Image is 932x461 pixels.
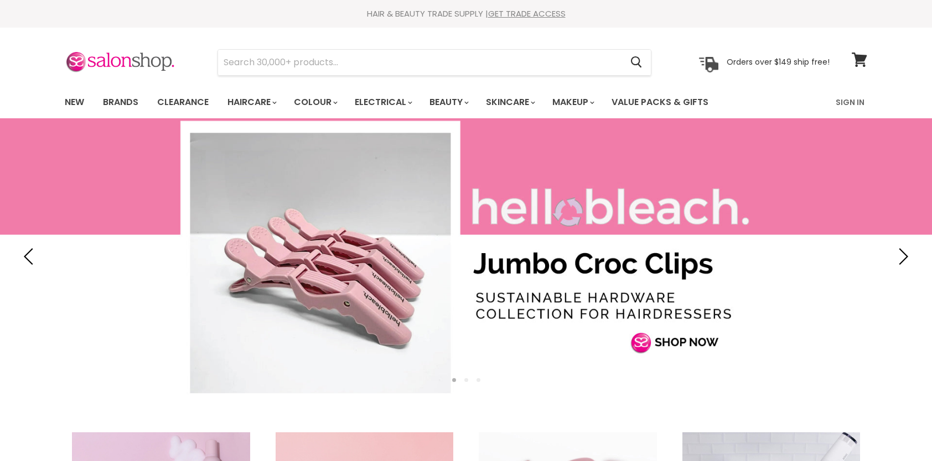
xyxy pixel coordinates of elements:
a: Makeup [544,91,601,114]
a: Haircare [219,91,283,114]
a: New [56,91,92,114]
nav: Main [51,86,881,118]
a: Value Packs & Gifts [603,91,717,114]
a: Skincare [478,91,542,114]
a: Sign In [829,91,871,114]
li: Page dot 2 [464,378,468,382]
a: Brands [95,91,147,114]
button: Search [622,50,651,75]
li: Page dot 1 [452,378,456,382]
p: Orders over $149 ship free! [727,57,830,67]
form: Product [218,49,651,76]
input: Search [218,50,622,75]
button: Previous [19,245,42,268]
div: HAIR & BEAUTY TRADE SUPPLY | [51,8,881,19]
a: GET TRADE ACCESS [488,8,566,19]
li: Page dot 3 [477,378,480,382]
button: Next [890,245,913,268]
iframe: Gorgias live chat messenger [877,409,921,450]
a: Electrical [346,91,419,114]
a: Colour [286,91,344,114]
ul: Main menu [56,86,773,118]
a: Clearance [149,91,217,114]
a: Beauty [421,91,475,114]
